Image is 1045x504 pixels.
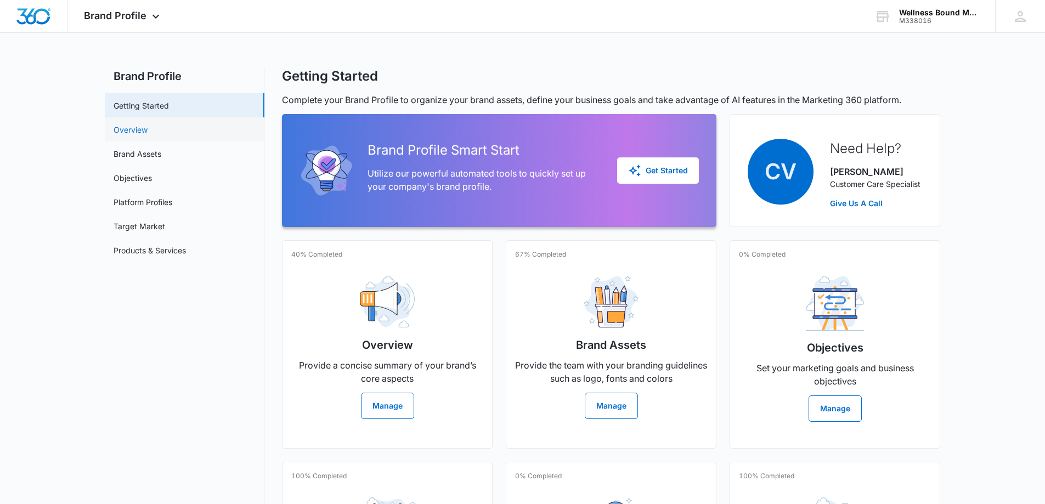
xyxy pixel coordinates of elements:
[105,68,264,84] h2: Brand Profile
[739,361,931,388] p: Set your marketing goals and business objectives
[114,100,169,111] a: Getting Started
[515,359,707,385] p: Provide the team with your branding guidelines such as logo, fonts and colors
[361,393,414,419] button: Manage
[585,393,638,419] button: Manage
[617,157,699,184] button: Get Started
[739,250,786,259] p: 0% Completed
[899,17,979,25] div: account id
[114,245,186,256] a: Products & Services
[362,337,413,353] h2: Overview
[84,10,146,21] span: Brand Profile
[830,165,920,178] p: [PERSON_NAME]
[899,8,979,17] div: account name
[114,148,161,160] a: Brand Assets
[739,471,794,481] p: 100% Completed
[730,240,940,449] a: 0% CompletedObjectivesSet your marketing goals and business objectivesManage
[807,339,863,356] h2: Objectives
[282,240,493,449] a: 40% CompletedOverviewProvide a concise summary of your brand’s core aspectsManage
[515,250,566,259] p: 67% Completed
[114,172,152,184] a: Objectives
[291,250,342,259] p: 40% Completed
[291,471,347,481] p: 100% Completed
[114,196,172,208] a: Platform Profiles
[748,139,814,205] span: Cv
[628,164,688,177] div: Get Started
[114,124,148,135] a: Overview
[809,395,862,422] button: Manage
[830,178,920,190] p: Customer Care Specialist
[515,471,562,481] p: 0% Completed
[114,220,165,232] a: Target Market
[368,140,600,160] h2: Brand Profile Smart Start
[282,93,940,106] p: Complete your Brand Profile to organize your brand assets, define your business goals and take ad...
[830,197,920,209] a: Give Us A Call
[576,337,646,353] h2: Brand Assets
[368,167,600,193] p: Utilize our powerful automated tools to quickly set up your company's brand profile.
[506,240,716,449] a: 67% CompletedBrand AssetsProvide the team with your branding guidelines such as logo, fonts and c...
[291,359,483,385] p: Provide a concise summary of your brand’s core aspects
[282,68,378,84] h1: Getting Started
[830,139,920,158] h2: Need Help?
